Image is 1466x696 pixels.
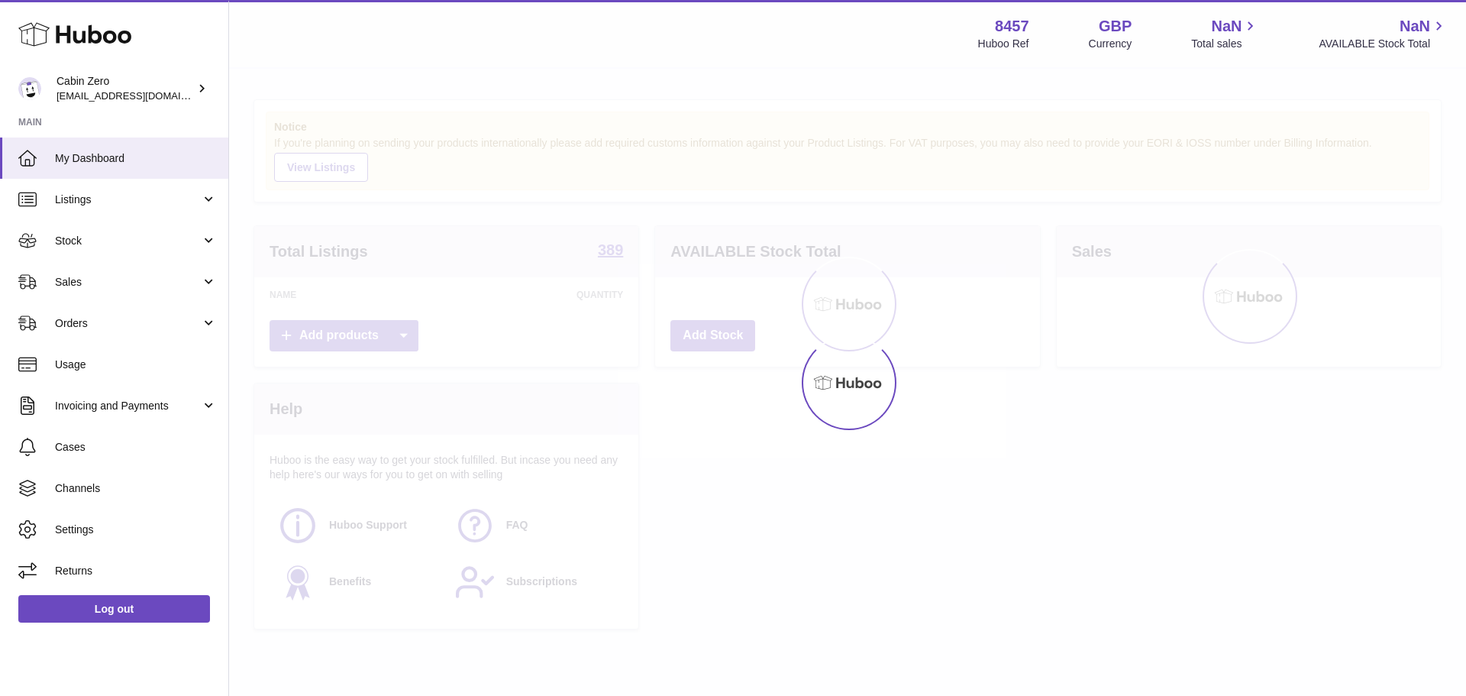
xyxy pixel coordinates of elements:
span: NaN [1400,16,1430,37]
span: Stock [55,234,201,248]
span: Usage [55,358,217,372]
div: Huboo Ref [978,37,1029,51]
span: NaN [1211,16,1242,37]
span: My Dashboard [55,151,217,166]
span: Returns [55,564,217,578]
a: NaN Total sales [1191,16,1259,51]
span: Total sales [1191,37,1259,51]
span: Orders [55,316,201,331]
strong: GBP [1099,16,1132,37]
div: Currency [1089,37,1132,51]
div: Cabin Zero [57,74,194,103]
span: Sales [55,275,201,290]
span: AVAILABLE Stock Total [1319,37,1448,51]
img: internalAdmin-8457@internal.huboo.com [18,77,41,100]
span: Listings [55,193,201,207]
span: Cases [55,440,217,455]
span: Settings [55,523,217,537]
strong: 8457 [995,16,1029,37]
span: Channels [55,481,217,496]
span: Invoicing and Payments [55,399,201,413]
a: Log out [18,595,210,623]
span: [EMAIL_ADDRESS][DOMAIN_NAME] [57,89,224,102]
a: NaN AVAILABLE Stock Total [1319,16,1448,51]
